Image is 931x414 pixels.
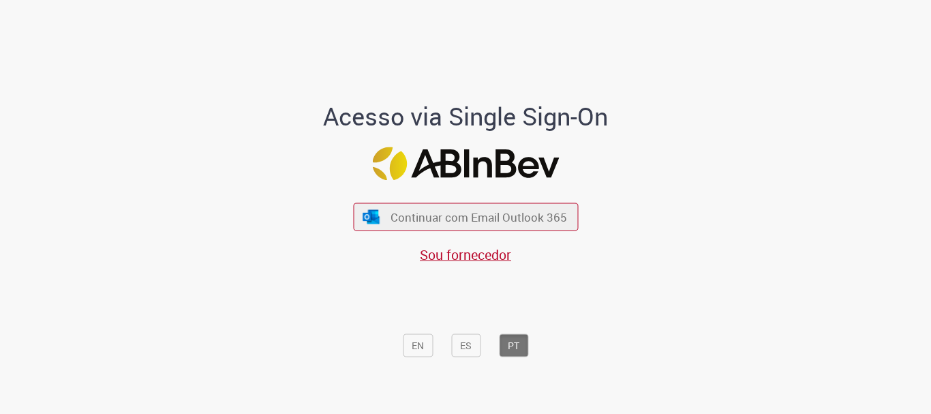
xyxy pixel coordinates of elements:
a: Sou fornecedor [420,246,511,264]
span: Continuar com Email Outlook 365 [391,209,567,225]
button: PT [499,334,528,357]
button: EN [403,334,433,357]
h1: Acesso via Single Sign-On [277,104,655,131]
button: ícone Azure/Microsoft 360 Continuar com Email Outlook 365 [353,203,578,231]
button: ES [451,334,480,357]
img: Logo ABInBev [372,147,559,181]
img: ícone Azure/Microsoft 360 [362,209,381,224]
